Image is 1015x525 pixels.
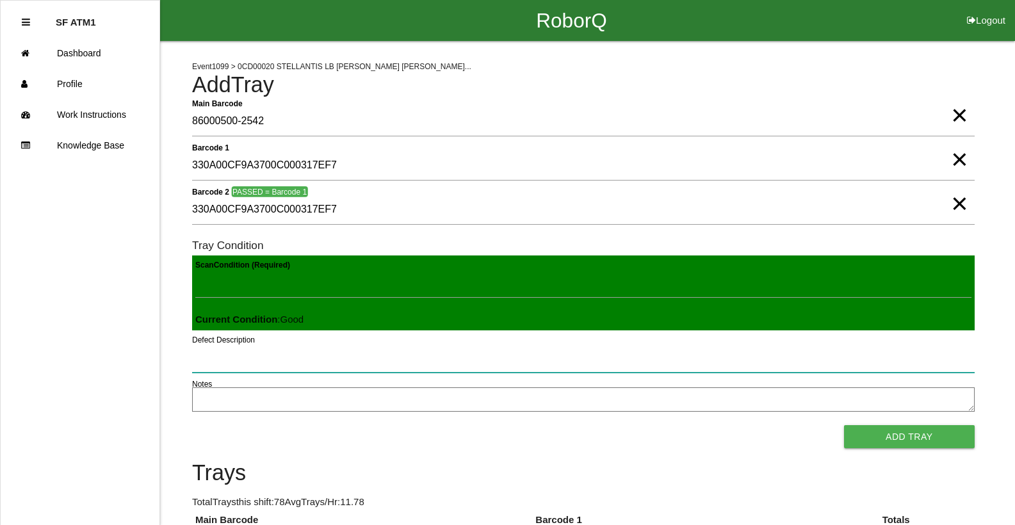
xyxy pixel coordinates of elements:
b: Main Barcode [192,99,243,108]
a: Knowledge Base [1,130,159,161]
p: SF ATM1 [56,7,96,28]
button: Add Tray [844,425,975,448]
span: : Good [195,314,304,325]
a: Dashboard [1,38,159,69]
a: Work Instructions [1,99,159,130]
span: Event 1099 > 0CD00020 STELLANTIS LB [PERSON_NAME] [PERSON_NAME]... [192,62,471,71]
p: Total Trays this shift: 78 Avg Trays /Hr: 11.78 [192,495,975,510]
span: Clear Input [951,134,968,159]
h4: Add Tray [192,73,975,97]
span: Clear Input [951,178,968,204]
a: Profile [1,69,159,99]
h4: Trays [192,461,975,485]
b: Barcode 1 [192,143,229,152]
div: Close [22,7,30,38]
b: Scan Condition (Required) [195,261,290,270]
input: Required [192,107,975,136]
span: PASSED = Barcode 1 [231,186,307,197]
h6: Tray Condition [192,239,975,252]
label: Notes [192,378,212,390]
b: Current Condition [195,314,277,325]
b: Barcode 2 [192,187,229,196]
label: Defect Description [192,334,255,346]
span: Clear Input [951,90,968,115]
